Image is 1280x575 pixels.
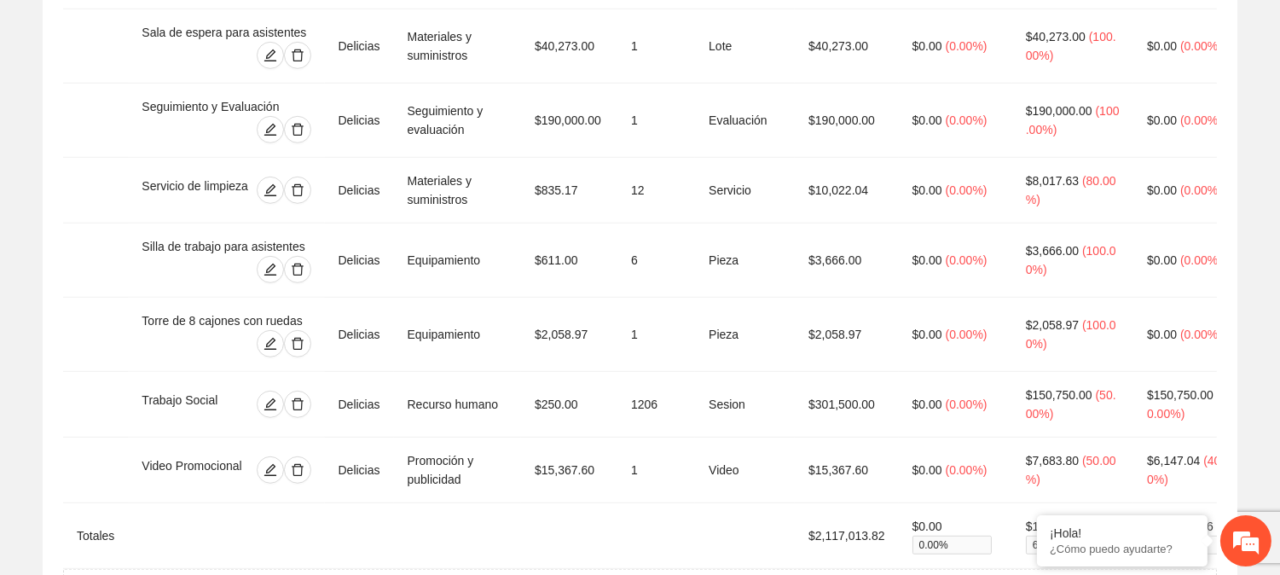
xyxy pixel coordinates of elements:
div: Silla de trabajo para asistentes [142,237,310,256]
span: $40,273.00 [1026,30,1086,44]
span: delete [285,337,310,351]
span: edit [258,398,283,411]
td: Delicias [325,9,394,84]
span: $0.00 [912,39,942,53]
td: Pieza [695,298,795,372]
span: $0.00 [912,328,942,341]
span: $0.00 [1147,39,1177,53]
span: $6,147.04 [1147,454,1200,468]
button: edit [257,256,284,283]
span: ( 0.00% ) [1180,183,1222,197]
span: edit [258,463,283,477]
td: 1 [617,438,695,503]
span: $7,683.80 [1026,454,1079,468]
td: Delicias [325,158,394,224]
td: $0.00 [899,503,1012,569]
span: $0.00 [1147,253,1177,267]
span: $8,017.63 [1026,174,1079,188]
span: delete [285,398,310,411]
span: ( 0.00% ) [946,398,988,411]
span: delete [285,49,310,62]
td: Seguimiento y evaluación [394,84,521,158]
span: Estamos en línea. [99,189,235,362]
td: 1206 [617,372,695,438]
td: 6 [617,224,695,298]
div: Minimizar ventana de chat en vivo [280,9,321,49]
p: ¿Cómo puedo ayudarte? [1050,543,1195,555]
span: delete [285,263,310,276]
td: 1 [617,9,695,84]
td: $835.17 [521,158,617,224]
span: ( 0.00% ) [946,328,988,341]
span: $3,666.00 [1026,244,1079,258]
td: Delicias [325,298,394,372]
span: $0.00 [912,463,942,477]
span: ( 100.00% ) [1026,244,1116,276]
td: Delicias [325,438,394,503]
span: $0.00 [912,398,942,411]
span: ( 0.00% ) [1180,113,1222,127]
span: ( 0.00% ) [946,39,988,53]
td: $611.00 [521,224,617,298]
button: delete [284,330,311,357]
button: edit [257,116,284,143]
td: $1,378,894.11 [1012,503,1133,569]
td: Pieza [695,224,795,298]
span: $150,750.00 [1026,388,1092,402]
span: ( 0.00% ) [1180,328,1222,341]
span: 65.13 % [1026,536,1113,555]
span: $0.00 [1147,328,1177,341]
span: ( 100.00% ) [1026,318,1116,351]
td: $2,117,013.82 [795,503,899,569]
button: delete [284,116,311,143]
td: $15,367.60 [521,438,617,503]
button: edit [257,42,284,69]
span: ( 100.00% ) [1026,104,1120,136]
td: Delicias [325,84,394,158]
span: 0.00 % [912,536,992,555]
td: $250.00 [521,372,617,438]
span: ( 0.00% ) [946,113,988,127]
span: delete [285,123,310,136]
td: Materiales y suministros [394,158,521,224]
td: Evaluación [695,84,795,158]
span: $2,058.97 [1026,318,1079,332]
td: 1 [617,84,695,158]
td: Lote [695,9,795,84]
td: Delicias [325,224,394,298]
td: Servicio [695,158,795,224]
td: Equipamiento [394,298,521,372]
td: Sesion [695,372,795,438]
span: ( 0.00% ) [946,253,988,267]
td: Materiales y suministros [394,9,521,84]
span: $0.00 [1147,183,1177,197]
span: $0.00 [912,183,942,197]
td: $190,000.00 [521,84,617,158]
span: $0.00 [912,253,942,267]
td: Delicias [325,372,394,438]
td: $10,022.04 [795,158,899,224]
span: edit [258,263,283,276]
span: ( 0.00% ) [946,183,988,197]
span: edit [258,183,283,197]
div: Seguimiento y Evaluación [142,97,310,116]
td: $40,273.00 [521,9,617,84]
span: delete [285,183,310,197]
span: ( 80.00% ) [1026,174,1116,206]
div: Servicio de limpieza [142,177,252,204]
td: Video [695,438,795,503]
td: $40,273.00 [795,9,899,84]
td: $2,058.97 [795,298,899,372]
td: Totales [63,503,128,569]
span: $190,000.00 [1026,104,1092,118]
span: edit [258,123,283,136]
div: Sala de espera para asistentes [142,23,310,42]
td: Recurso humano [394,372,521,438]
button: delete [284,42,311,69]
td: $15,367.60 [795,438,899,503]
td: Promoción y publicidad [394,438,521,503]
div: Video Promocional [142,456,249,484]
button: edit [257,330,284,357]
textarea: Escriba su mensaje y pulse “Intro” [9,389,325,449]
div: Trabajo Social [142,391,237,418]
